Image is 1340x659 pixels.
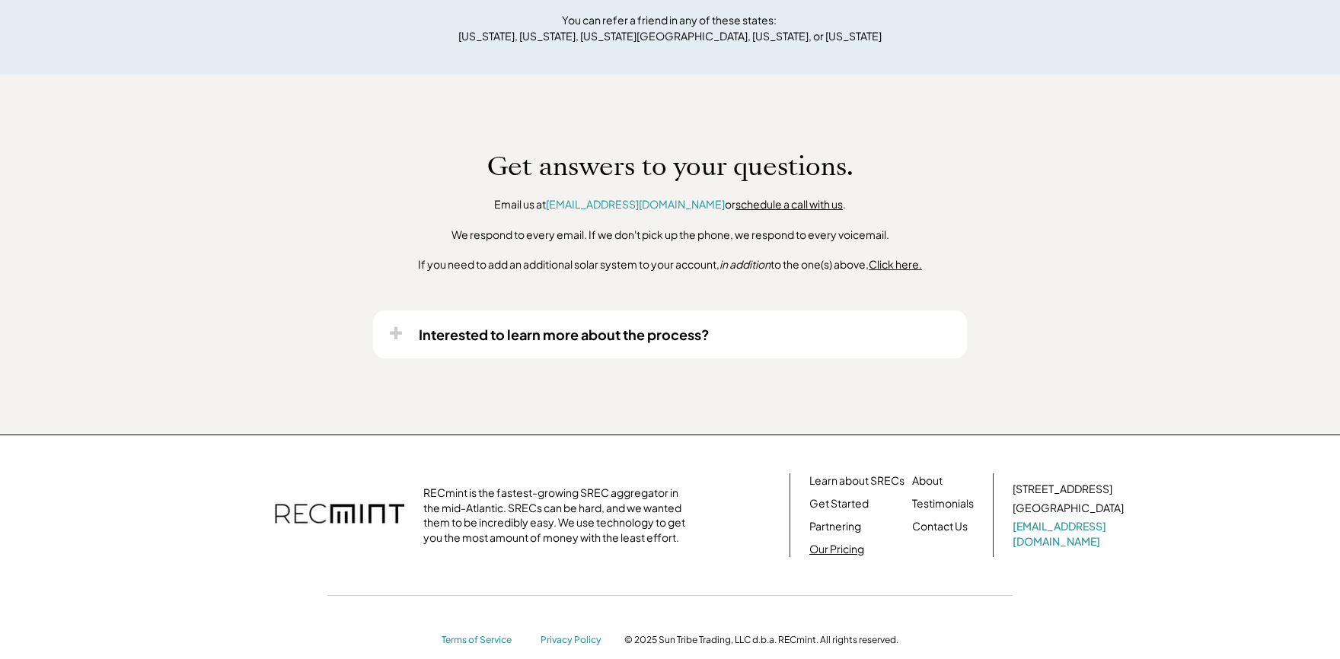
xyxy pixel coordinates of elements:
[275,489,404,542] img: recmint-logotype%403x.png
[419,326,710,343] div: Interested to learn more about the process?
[719,257,770,271] em: in addition
[423,485,694,545] div: RECmint is the fastest-growing SREC aggregator in the mid-Atlantic. SRECs can be hard, and we wan...
[494,197,846,212] div: Email us at or .
[809,473,904,489] a: Learn about SRECs
[541,634,609,647] a: Privacy Policy
[451,228,889,243] div: We respond to every email. If we don't pick up the phone, we respond to every voicemail.
[1013,519,1127,549] a: [EMAIL_ADDRESS][DOMAIN_NAME]
[546,197,725,211] a: [EMAIL_ADDRESS][DOMAIN_NAME]
[809,542,864,557] a: Our Pricing
[912,473,943,489] a: About
[869,257,922,271] u: Click here.
[1013,501,1124,516] div: [GEOGRAPHIC_DATA]
[458,12,882,44] div: You can refer a friend in any of these states: [US_STATE], [US_STATE], [US_STATE][GEOGRAPHIC_DATA...
[809,519,861,534] a: Partnering
[624,634,898,646] div: © 2025 Sun Tribe Trading, LLC d.b.a. RECmint. All rights reserved.
[1013,482,1112,497] div: [STREET_ADDRESS]
[442,634,525,647] a: Terms of Service
[735,197,843,211] a: schedule a call with us
[418,257,922,272] div: If you need to add an additional solar system to your account, to the one(s) above,
[487,151,853,183] h1: Get answers to your questions.
[912,496,974,511] a: Testimonials
[809,496,869,511] a: Get Started
[912,519,968,534] a: Contact Us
